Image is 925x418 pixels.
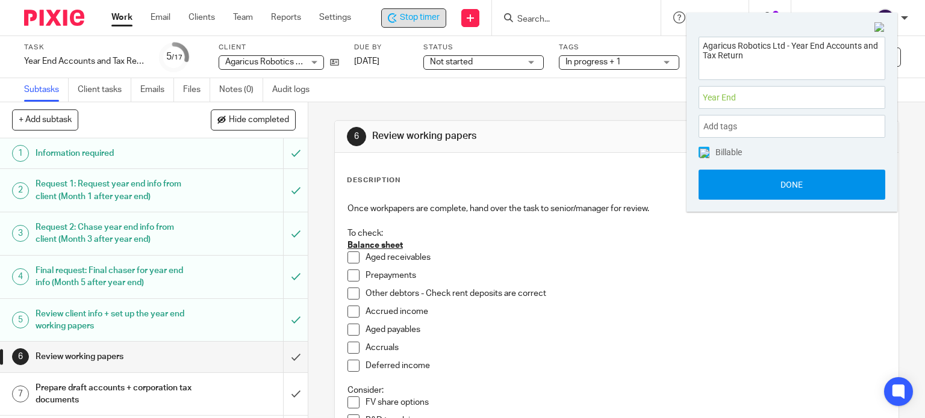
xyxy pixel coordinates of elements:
span: Billable [715,148,742,156]
button: Done [699,170,885,200]
img: checked.png [700,149,709,158]
span: Hide completed [229,115,289,125]
p: Description [347,176,400,185]
textarea: Agaricus Robotics Ltd - Year End Accounts and Tax Return [699,37,885,76]
h1: Review working papers [36,348,193,366]
h1: Review client info + set up the year end working papers [36,305,193,336]
div: 1 [12,145,29,162]
label: Status [423,43,544,52]
a: Team [233,11,253,23]
p: Accrued income [366,306,886,318]
p: Aged receivables [366,251,886,263]
p: FV share options [366,396,886,408]
div: 7 [12,386,29,402]
img: svg%3E [876,8,895,28]
a: Emails [140,78,174,102]
p: Accruals [366,342,886,354]
a: Email [151,11,170,23]
span: [DATE] [354,57,379,66]
a: Clients [188,11,215,23]
p: Other debtors - Check rent deposits are correct [366,287,886,300]
span: Year End [703,91,855,104]
a: Notes (0) [219,78,263,102]
p: Prepayments [366,269,886,281]
u: Balance sheet [347,241,403,250]
span: Stop timer [400,11,440,24]
button: Hide completed [211,109,296,130]
span: Add tags [703,117,743,136]
a: Reports [271,11,301,23]
div: 3 [12,225,29,242]
p: Once workpapers are complete, hand over the task to senior/manager for review. [347,203,886,215]
h1: Request 1: Request year end info from client (Month 1 after year end) [36,175,193,206]
label: Client [219,43,339,52]
h1: Review working papers [372,130,642,143]
a: Client tasks [78,78,131,102]
img: Close [874,22,885,33]
h1: Information required [36,144,193,162]
p: [PERSON_NAME] [803,11,870,23]
div: 2 [12,182,29,199]
p: Consider: [347,384,886,396]
button: + Add subtask [12,109,78,130]
div: 5 [12,312,29,328]
a: Work [111,11,132,23]
label: Tags [559,43,679,52]
div: 4 [12,268,29,285]
label: Due by [354,43,408,52]
span: In progress + 1 [565,58,621,66]
a: Files [183,78,210,102]
label: Task [24,43,145,52]
div: Agaricus Robotics Ltd - Year End Accounts and Tax Return [381,8,446,28]
a: Audit logs [272,78,319,102]
span: Agaricus Robotics Ltd [225,58,308,66]
input: Search [516,14,624,25]
a: Subtasks [24,78,69,102]
div: 5 [166,50,182,64]
p: Aged payables [366,324,886,336]
p: To check: [347,227,886,239]
p: Deferred income [366,360,886,372]
div: 6 [12,348,29,365]
span: Not started [430,58,473,66]
div: 6 [347,127,366,146]
small: /17 [172,54,182,61]
div: Year End Accounts and Tax Return [24,55,145,67]
img: Pixie [24,10,84,26]
h1: Prepare draft accounts + corporation tax documents [36,379,193,410]
a: Settings [319,11,351,23]
h1: Final request: Final chaser for year end info (Month 5 after year end) [36,262,193,292]
h1: Request 2: Chase year end info from client (Month 3 after year end) [36,218,193,249]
